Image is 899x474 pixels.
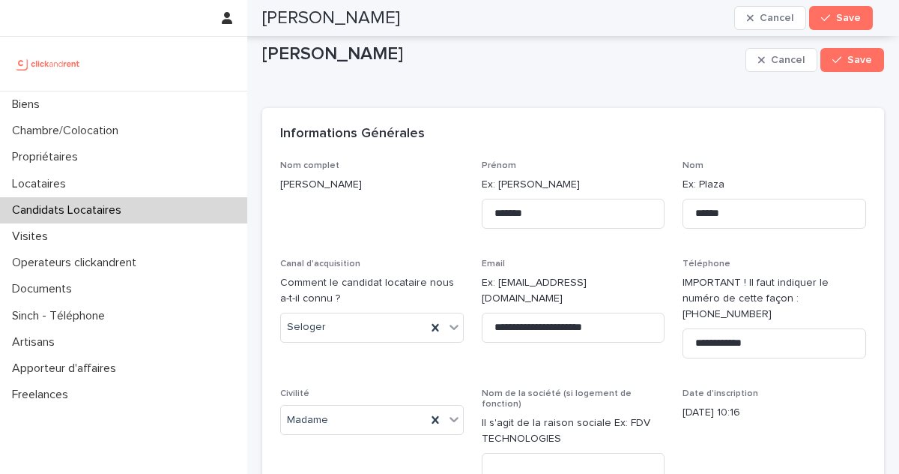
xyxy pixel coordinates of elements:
p: Locataires [6,177,78,191]
img: UCB0brd3T0yccxBKYDjQ [12,49,85,79]
p: Sinch - Téléphone [6,309,117,323]
p: Visites [6,229,60,244]
button: Cancel [734,6,806,30]
span: Nom complet [280,161,339,170]
span: Cancel [760,13,793,23]
span: Madame [287,412,328,428]
button: Save [809,6,873,30]
p: Documents [6,282,84,296]
p: Ex: [PERSON_NAME] [482,177,665,193]
p: [DATE] 10:16 [682,405,866,421]
h2: [PERSON_NAME] [262,7,400,29]
ringoverc2c-number-84e06f14122c: [PHONE_NUMBER] [682,309,772,319]
span: Date d'inscription [682,389,758,398]
span: Prénom [482,161,516,170]
p: Propriétaires [6,150,90,164]
p: Apporteur d'affaires [6,361,128,376]
span: Canal d'acquisition [280,259,360,268]
p: Artisans [6,335,67,349]
ringoverc2c-84e06f14122c: Call with Ringover [682,309,772,319]
span: Téléphone [682,259,730,268]
p: Candidats Locataires [6,203,133,217]
span: Save [847,55,872,65]
p: Operateurs clickandrent [6,256,148,270]
span: Seloger [287,319,326,335]
p: Chambre/Colocation [6,124,130,138]
h2: Informations Générales [280,126,425,142]
span: Email [482,259,505,268]
p: Biens [6,97,52,112]
p: Comment le candidat locataire nous a-t-il connu ? [280,275,464,307]
span: Civilité [280,389,309,398]
p: Ex: [EMAIL_ADDRESS][DOMAIN_NAME] [482,275,665,307]
p: [PERSON_NAME] [280,177,464,193]
p: Ex: Plaza [682,177,866,193]
button: Cancel [745,48,817,72]
ringover-84e06f14122c: IMPORTANT ! Il faut indiquer le numéro de cette façon : [682,277,829,319]
span: Nom [682,161,703,170]
button: Save [820,48,884,72]
p: Il s'agit de la raison sociale Ex: FDV TECHNOLOGIES [482,415,665,447]
span: Save [836,13,861,23]
span: Cancel [771,55,805,65]
span: Nom de la société (si logement de fonction) [482,389,632,409]
p: Freelances [6,388,80,402]
p: [PERSON_NAME] [262,43,739,65]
